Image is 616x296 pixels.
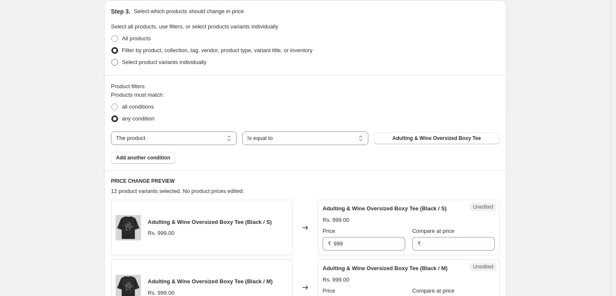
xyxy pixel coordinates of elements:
span: Select product variants individually [122,59,206,65]
h2: Step 3. [111,7,130,16]
img: Front_1_c_2_0137e042-144e-4169-b185-b37cf4c70a41_80x.jpg [116,215,141,240]
span: Adulting & Wine Oversized Boxy Tee (Black / S) [323,205,447,212]
span: Compare at price [412,288,455,294]
span: Adulting & Wine Oversized Boxy Tee [392,135,481,142]
span: 12 product variants selected. No product prices edited: [111,188,244,194]
div: Rs. 999.00 [323,276,349,284]
span: Compare at price [412,228,455,234]
div: Rs. 999.00 [323,216,349,224]
span: Price [323,228,335,234]
span: ₹ [328,240,331,247]
span: Add another condition [116,154,170,161]
p: Select which products should change in price [134,7,244,16]
span: Unedited [473,263,493,270]
span: All products [122,35,151,42]
span: any condition [122,115,155,122]
span: all conditions [122,103,154,110]
span: Unedited [473,204,493,210]
span: Products must match: [111,92,164,98]
span: Adulting & Wine Oversized Boxy Tee (Black / M) [148,278,273,285]
div: Rs. 999.00 [148,229,174,237]
span: Select all products, use filters, or select products variants individually [111,23,278,30]
span: Filter by product, collection, tag, vendor, product type, variant title, or inventory [122,47,312,53]
span: ₹ [417,240,421,247]
h6: PRICE CHANGE PREVIEW [111,178,500,184]
button: Adulting & Wine Oversized Boxy Tee [374,132,500,144]
span: Adulting & Wine Oversized Boxy Tee (Black / M) [323,265,447,271]
div: Product filters [111,82,500,91]
span: Adulting & Wine Oversized Boxy Tee (Black / S) [148,219,272,225]
span: Price [323,288,335,294]
button: Add another condition [111,152,175,164]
